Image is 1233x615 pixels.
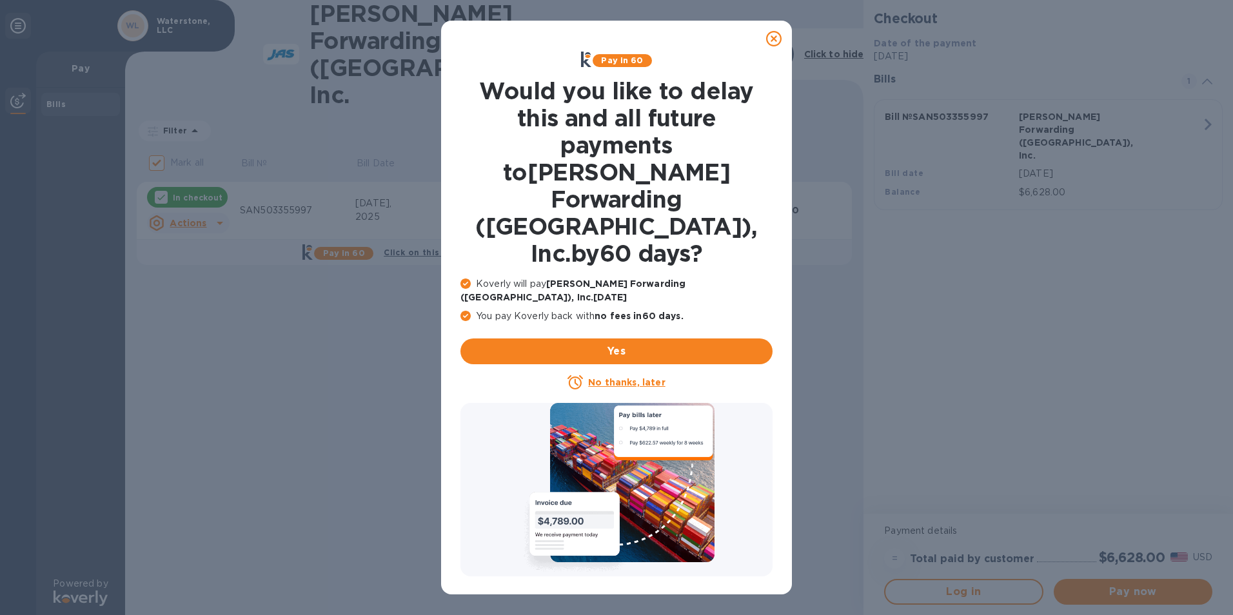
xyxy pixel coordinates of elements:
[601,55,643,65] b: Pay in 60
[460,338,773,364] button: Yes
[460,278,686,302] b: [PERSON_NAME] Forwarding ([GEOGRAPHIC_DATA]), Inc. [DATE]
[471,344,762,359] span: Yes
[595,311,683,321] b: no fees in 60 days .
[460,77,773,267] h1: Would you like to delay this and all future payments to [PERSON_NAME] Forwarding ([GEOGRAPHIC_DAT...
[460,309,773,323] p: You pay Koverly back with
[588,377,665,387] u: No thanks, later
[460,277,773,304] p: Koverly will pay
